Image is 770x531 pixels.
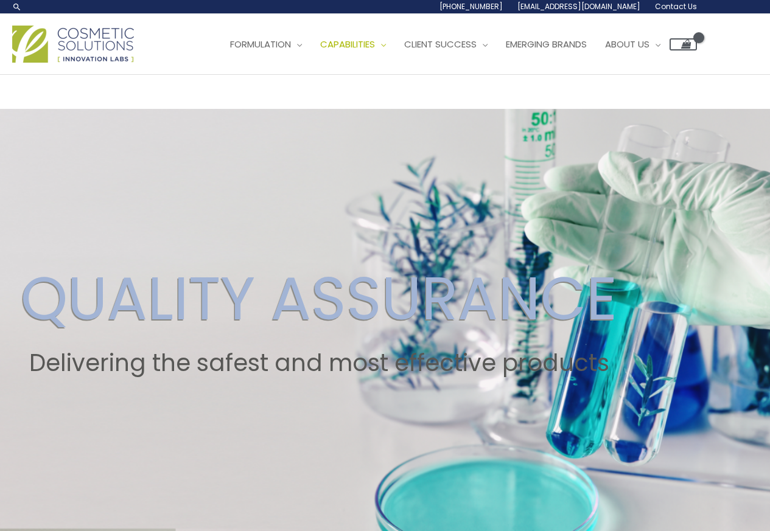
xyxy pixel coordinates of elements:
[506,38,587,50] span: Emerging Brands
[655,1,697,12] span: Contact Us
[21,263,617,335] h2: QUALITY ASSURANCE
[670,38,697,50] a: View Shopping Cart, empty
[395,26,497,63] a: Client Success
[212,26,697,63] nav: Site Navigation
[221,26,311,63] a: Formulation
[12,26,134,63] img: Cosmetic Solutions Logo
[21,349,617,377] h2: Delivering the safest and most effective products
[230,38,291,50] span: Formulation
[439,1,503,12] span: [PHONE_NUMBER]
[517,1,640,12] span: [EMAIL_ADDRESS][DOMAIN_NAME]
[320,38,375,50] span: Capabilities
[404,38,477,50] span: Client Success
[497,26,596,63] a: Emerging Brands
[12,2,22,12] a: Search icon link
[596,26,670,63] a: About Us
[311,26,395,63] a: Capabilities
[605,38,649,50] span: About Us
